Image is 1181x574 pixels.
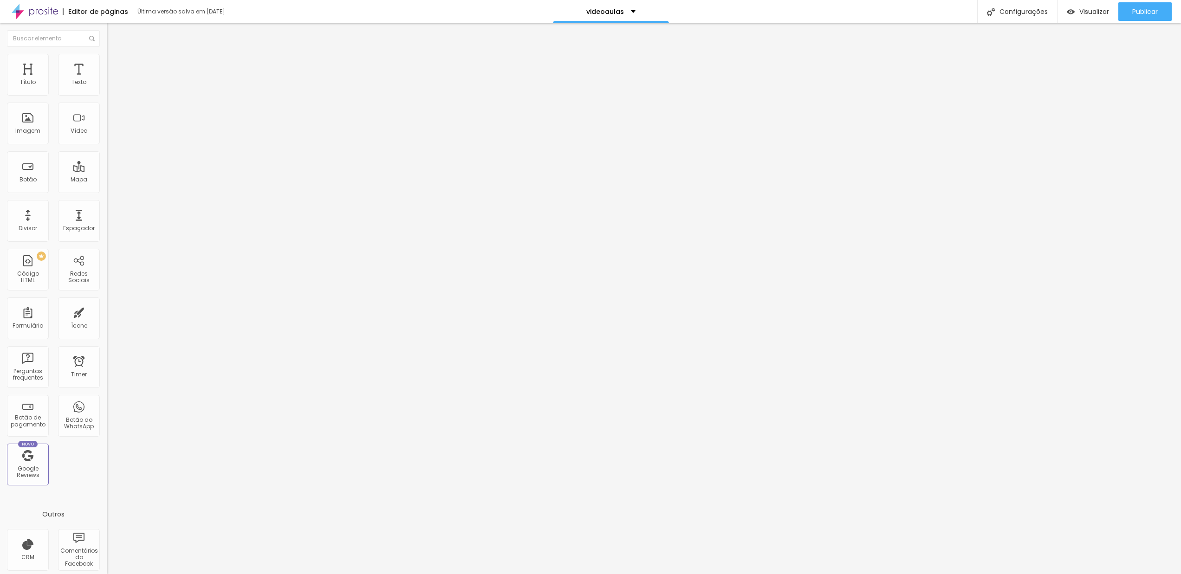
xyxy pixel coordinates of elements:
div: Editor de páginas [63,8,128,15]
div: Comentários do Facebook [60,548,97,568]
div: Código HTML [9,271,46,284]
div: Google Reviews [9,465,46,479]
div: Botão de pagamento [9,414,46,428]
img: Icone [987,8,995,16]
button: Publicar [1118,2,1172,21]
div: Botão do WhatsApp [60,417,97,430]
span: Visualizar [1079,8,1109,15]
p: videoaulas [586,8,624,15]
div: Imagem [15,128,40,134]
img: view-1.svg [1067,8,1075,16]
div: Ícone [71,322,87,329]
div: Divisor [19,225,37,232]
iframe: Editor [107,23,1181,574]
div: Vídeo [71,128,87,134]
div: Botão [19,176,37,183]
img: Icone [89,36,95,41]
div: Timer [71,371,87,378]
div: Formulário [13,322,43,329]
input: Buscar elemento [7,30,100,47]
div: Redes Sociais [60,271,97,284]
div: Última versão salva em [DATE] [137,9,244,14]
div: Novo [18,441,38,447]
button: Visualizar [1058,2,1118,21]
div: Mapa [71,176,87,183]
span: Publicar [1132,8,1158,15]
div: Perguntas frequentes [9,368,46,381]
div: Texto [71,79,86,85]
div: CRM [21,554,34,561]
div: Título [20,79,36,85]
div: Espaçador [63,225,95,232]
